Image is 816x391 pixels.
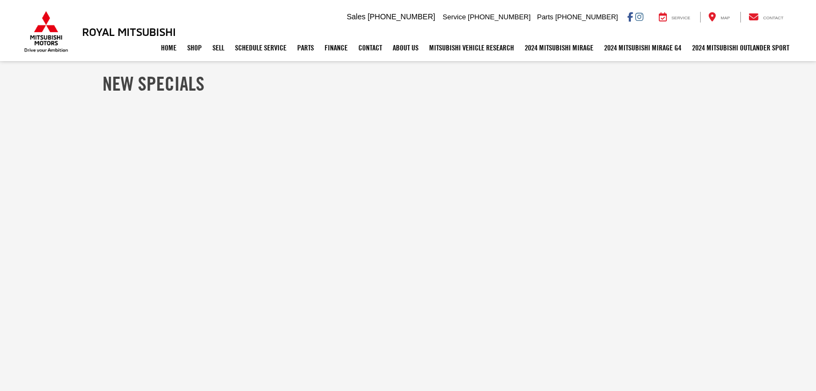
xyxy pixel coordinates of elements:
span: Service [443,13,466,21]
a: 2024 Mitsubishi Mirage [519,34,599,61]
span: [PHONE_NUMBER] [468,13,531,21]
a: Service [651,12,699,23]
span: Parts [537,13,553,21]
a: Finance [319,34,353,61]
a: Instagram: Click to visit our Instagram page [635,12,643,21]
span: Contact [763,16,783,20]
h1: New Specials [102,73,714,94]
a: Map [700,12,738,23]
a: Contact [740,12,792,23]
a: Schedule Service: Opens in a new tab [230,34,292,61]
span: Map [721,16,730,20]
a: Mitsubishi Vehicle Research [424,34,519,61]
img: Mitsubishi [22,11,70,53]
span: Sales [347,12,365,21]
a: Contact [353,34,387,61]
span: [PHONE_NUMBER] [367,12,435,21]
a: About Us [387,34,424,61]
a: Facebook: Click to visit our Facebook page [627,12,633,21]
span: [PHONE_NUMBER] [555,13,618,21]
a: Shop [182,34,207,61]
a: Sell [207,34,230,61]
a: 2024 Mitsubishi Mirage G4 [599,34,687,61]
h3: Royal Mitsubishi [82,26,176,38]
span: Service [672,16,690,20]
a: 2024 Mitsubishi Outlander SPORT [687,34,795,61]
a: Home [156,34,182,61]
a: Parts: Opens in a new tab [292,34,319,61]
